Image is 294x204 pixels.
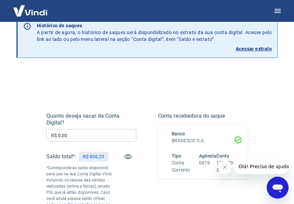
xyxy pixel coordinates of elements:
[172,153,182,159] span: Tipo
[37,22,272,29] p: Histórico de saques
[4,5,57,10] span: Olá! Precisa de ajuda?
[46,113,136,126] h5: Quanto deseja sacar da Conta Digital?
[37,45,272,52] a: Acessar extrato
[199,159,217,166] h6: 0619
[46,153,76,160] h5: Saldo total*:
[218,160,232,174] iframe: Fechar mensagem
[216,159,234,174] h6: 111670-3
[37,22,272,43] p: A partir de agora, o histórico de saques será disponibilizado no extrato da sua conta digital. Ac...
[172,137,234,144] h6: BRADESCO S.A.
[8,0,52,21] img: Vindi
[83,153,104,160] p: R$ 806,23
[158,113,248,119] h5: Conta recebedora do saque
[267,177,289,199] iframe: Botão para abrir a janela de mensagens
[172,159,199,174] h6: Conta Corrente
[236,45,272,52] p: Acessar extrato
[172,131,185,136] span: Banco
[234,159,289,174] iframe: Mensagem da empresa
[216,153,229,159] span: Conta
[199,153,217,159] span: Agência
